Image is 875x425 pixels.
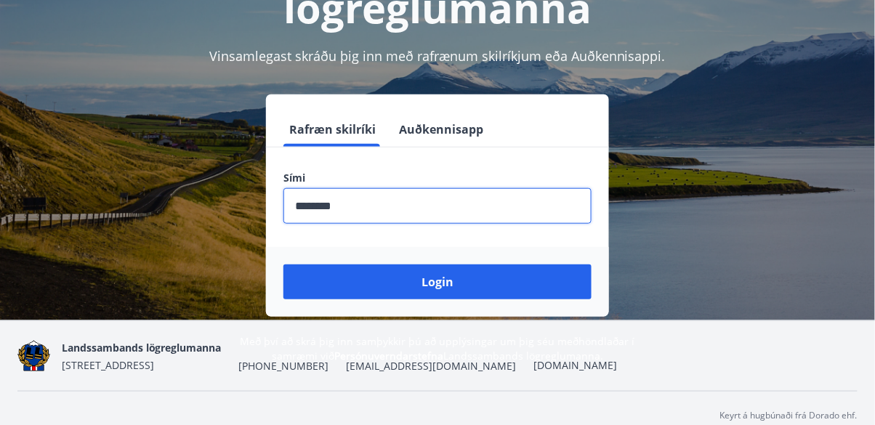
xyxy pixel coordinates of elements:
[534,358,618,372] a: [DOMAIN_NAME]
[283,171,592,185] label: Sími
[17,341,50,372] img: 1cqKbADZNYZ4wXUG0EC2JmCwhQh0Y6EN22Kw4FTY.png
[209,47,666,65] span: Vinsamlegast skráðu þig inn með rafrænum skilríkjum eða Auðkennisappi.
[62,341,222,355] span: Landssambands lögreglumanna
[283,112,382,147] button: Rafræn skilríki
[283,264,592,299] button: Login
[347,359,517,373] span: [EMAIL_ADDRESS][DOMAIN_NAME]
[241,334,635,363] span: Með því að skrá þig inn samþykkir þú að upplýsingar um þig séu meðhöndlaðar í samræmi við Landssa...
[720,409,858,422] p: Keyrt á hugbúnaði frá Dorado ehf.
[393,112,489,147] button: Auðkennisapp
[62,358,154,372] span: [STREET_ADDRESS]
[239,359,329,373] span: [PHONE_NUMBER]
